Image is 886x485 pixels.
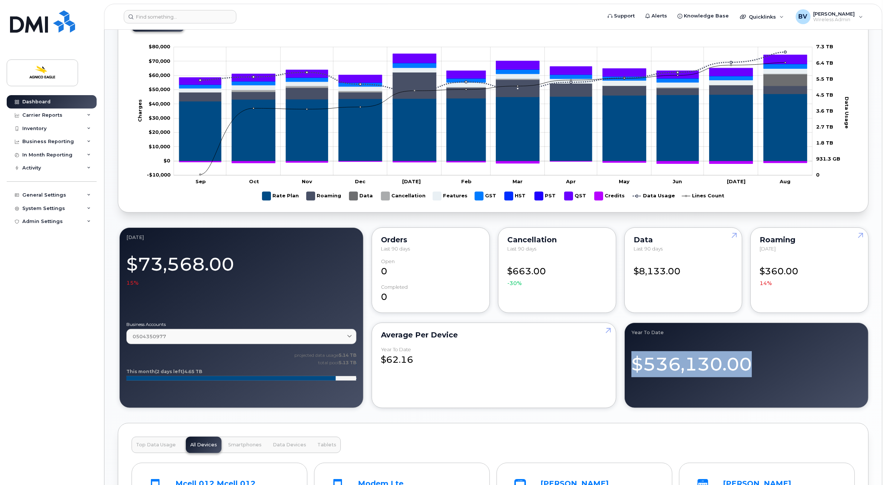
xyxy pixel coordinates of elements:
g: Features [433,189,468,203]
a: 0504350977 [126,329,356,344]
g: $0 [149,129,170,135]
div: Year to Date [381,347,411,352]
tspan: 2.7 TB [816,124,833,130]
a: Knowledge Base [672,9,734,23]
tspan: 6.4 TB [816,60,833,66]
div: Year to Date [631,330,861,336]
tspan: This month [126,369,155,374]
tspan: (2 days left) [155,369,184,374]
g: Legend [262,189,724,203]
div: Cancellation [507,237,607,243]
span: Wireless Admin [814,17,855,23]
span: Support [614,12,635,20]
div: Orders [381,237,481,243]
g: QST [179,54,807,85]
tspan: $10,000 [149,143,170,149]
tspan: 5.13 TB [339,360,356,365]
tspan: $50,000 [149,87,170,93]
span: BV [799,12,808,21]
tspan: Oct [249,179,259,185]
div: Data [634,237,733,243]
g: HST [504,189,527,203]
tspan: Feb [461,179,472,185]
tspan: [DATE] [402,179,421,185]
div: $536,130.00 [631,345,861,377]
span: 14% [760,279,772,287]
div: Quicklinks [735,9,789,24]
tspan: 7.3 TB [816,44,833,50]
g: GST [179,64,807,89]
tspan: Dec [355,179,366,185]
g: $0 [149,87,170,93]
div: Open [381,259,395,264]
g: Roaming [179,72,807,101]
tspan: $30,000 [149,115,170,121]
div: August 2025 [126,235,356,240]
g: Cancellation [381,189,426,203]
g: Rate Plan [262,189,299,203]
div: Bruno Villeneuve [790,9,868,24]
tspan: $0 [164,158,170,164]
button: Smartphones [224,437,266,453]
g: Rate Plan [179,94,807,161]
g: $0 [147,172,171,178]
g: Roaming [306,189,342,203]
button: Top Data Usage [132,437,180,453]
div: $663.00 [507,259,607,287]
span: 0504350977 [133,333,166,340]
div: completed [381,284,408,290]
text: total pool [318,360,356,365]
text: projected data usage [294,352,356,358]
tspan: May [619,179,630,185]
div: $73,568.00 [126,249,356,287]
g: QST [564,189,587,203]
tspan: Jun [673,179,682,185]
tspan: $70,000 [149,58,170,64]
span: Tablets [317,442,336,448]
g: $0 [149,143,170,149]
tspan: 4.5 TB [816,92,833,98]
tspan: 1.8 TB [816,140,833,146]
g: GST [475,189,497,203]
input: Find something... [124,10,236,23]
button: Tablets [313,437,341,453]
g: Credits [594,189,625,203]
tspan: Charges [136,99,142,122]
tspan: Aug [779,179,790,185]
span: -30% [507,279,522,287]
tspan: $40,000 [149,101,170,107]
a: Alerts [640,9,672,23]
tspan: 5.5 TB [816,76,833,82]
span: Smartphones [228,442,262,448]
g: Lines Count [682,189,724,203]
tspan: $80,000 [149,44,170,50]
tspan: 0 [816,172,819,178]
span: Data Devices [273,442,306,448]
tspan: $20,000 [149,129,170,135]
div: 0 [381,259,481,278]
tspan: 931.3 GB [816,156,840,162]
a: Support [602,9,640,23]
tspan: 5.14 TB [339,352,356,358]
tspan: Sep [195,179,206,185]
span: 15% [126,279,139,287]
tspan: 4.65 TB [184,369,202,374]
g: $0 [149,72,170,78]
div: Average per Device [381,332,607,338]
span: Last 90 days [381,246,410,252]
g: Credits [179,161,807,164]
div: Roaming [760,237,859,243]
tspan: Nov [301,179,312,185]
g: $0 [149,44,170,50]
span: Last 90 days [507,246,536,252]
label: Business Accounts [126,322,356,327]
g: PST [534,189,557,203]
span: Knowledge Base [684,12,729,20]
span: [PERSON_NAME] [814,11,855,17]
tspan: [DATE] [727,179,746,185]
span: Top Data Usage [136,442,176,448]
div: $8,133.00 [634,259,733,278]
g: $0 [149,115,170,121]
span: Last 90 days [634,246,663,252]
